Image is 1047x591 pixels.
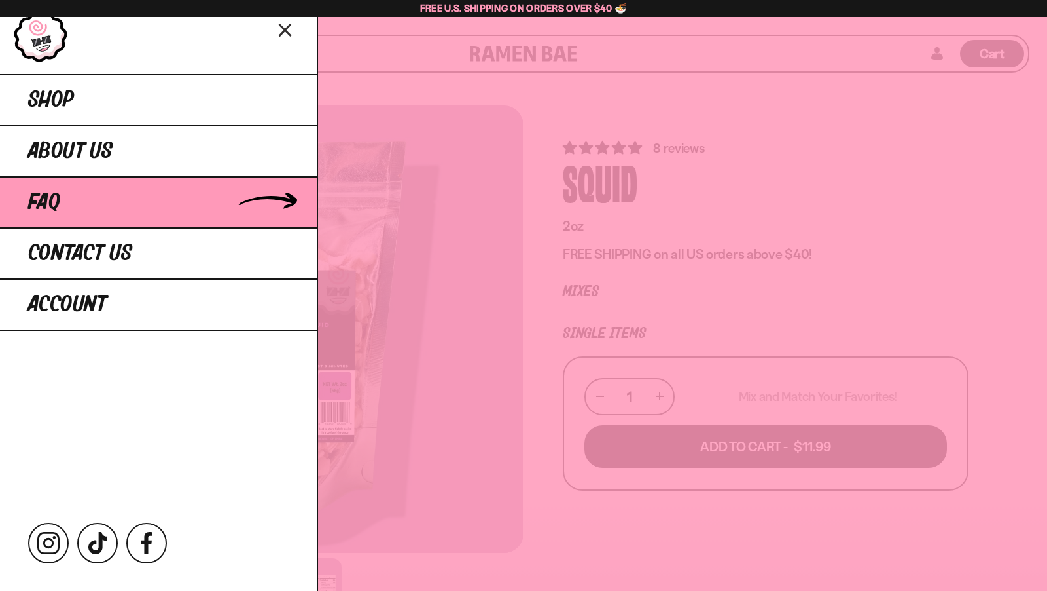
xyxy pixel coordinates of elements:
[28,140,113,163] span: About Us
[28,293,107,316] span: Account
[420,2,628,14] span: Free U.S. Shipping on Orders over $40 🍜
[28,242,132,265] span: Contact Us
[274,18,297,41] button: Close menu
[28,191,60,214] span: FAQ
[28,88,74,112] span: Shop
